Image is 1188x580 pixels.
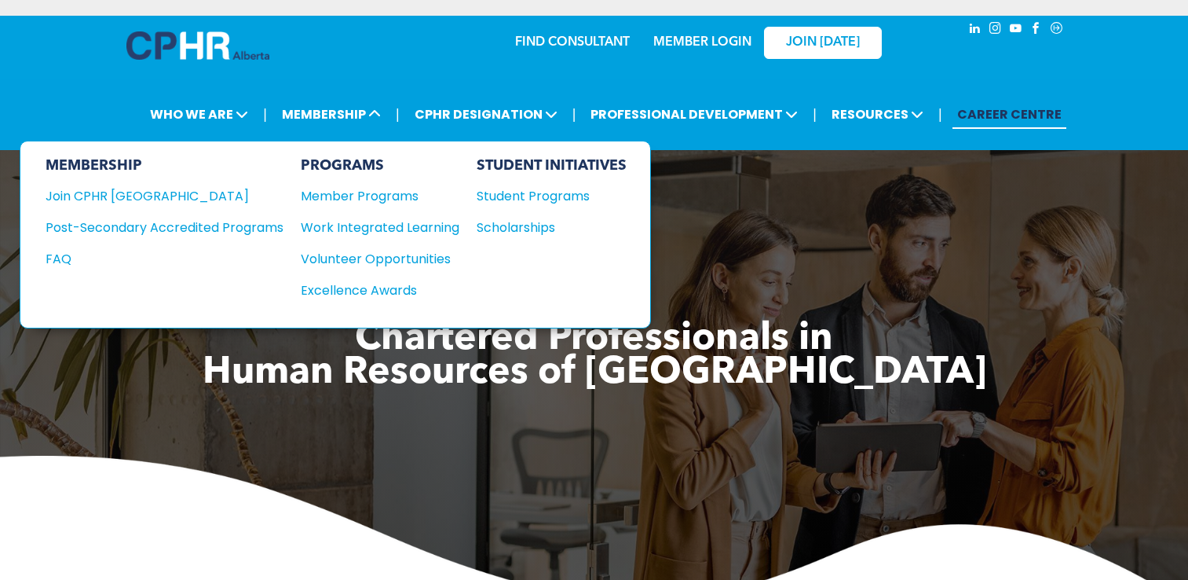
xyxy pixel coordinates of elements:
a: Excellence Awards [301,281,459,300]
div: MEMBERSHIP [46,157,283,174]
li: | [396,98,400,130]
div: PROGRAMS [301,157,459,174]
a: Social network [1048,20,1066,41]
a: Work Integrated Learning [301,218,459,237]
li: | [572,98,576,130]
span: Chartered Professionals in [355,321,833,358]
div: Member Programs [301,186,444,206]
div: Excellence Awards [301,281,444,300]
a: Member Programs [301,186,459,206]
a: Student Programs [477,186,627,206]
a: facebook [1028,20,1045,41]
a: Scholarships [477,218,627,237]
a: instagram [987,20,1004,41]
span: Human Resources of [GEOGRAPHIC_DATA] [203,354,986,392]
li: | [813,98,817,130]
span: WHO WE ARE [145,100,253,129]
a: youtube [1007,20,1025,41]
div: Join CPHR [GEOGRAPHIC_DATA] [46,186,260,206]
a: linkedin [967,20,984,41]
img: A blue and white logo for cp alberta [126,31,269,60]
div: Scholarships [477,218,612,237]
a: Post-Secondary Accredited Programs [46,218,283,237]
a: Join CPHR [GEOGRAPHIC_DATA] [46,186,283,206]
span: PROFESSIONAL DEVELOPMENT [586,100,802,129]
span: MEMBERSHIP [277,100,386,129]
div: Post-Secondary Accredited Programs [46,218,260,237]
div: STUDENT INITIATIVES [477,157,627,174]
li: | [938,98,942,130]
div: FAQ [46,249,260,269]
a: JOIN [DATE] [764,27,882,59]
span: JOIN [DATE] [786,35,860,50]
a: CAREER CENTRE [952,100,1066,129]
a: FIND CONSULTANT [515,36,630,49]
span: RESOURCES [827,100,928,129]
div: Student Programs [477,186,612,206]
div: Work Integrated Learning [301,218,444,237]
li: | [263,98,267,130]
a: Volunteer Opportunities [301,249,459,269]
span: CPHR DESIGNATION [410,100,562,129]
a: FAQ [46,249,283,269]
a: MEMBER LOGIN [653,36,751,49]
div: Volunteer Opportunities [301,249,444,269]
